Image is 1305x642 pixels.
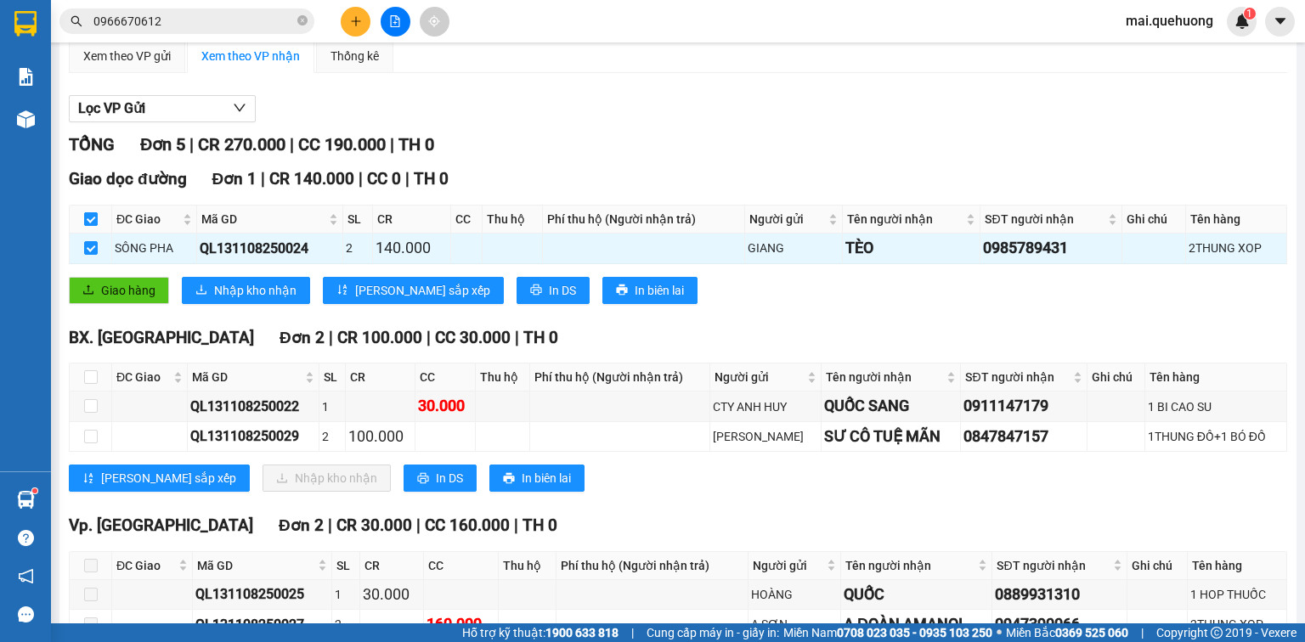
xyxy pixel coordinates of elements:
[436,469,463,487] span: In DS
[297,15,308,25] span: close-circle
[290,134,294,155] span: |
[18,530,34,546] span: question-circle
[69,515,253,535] span: Vp. [GEOGRAPHIC_DATA]
[824,425,958,448] div: SƯ CÔ TUỆ MÃN
[355,281,490,300] span: [PERSON_NAME] sắp xếp
[269,169,354,189] span: CR 140.000
[1246,8,1252,20] span: 1
[192,368,301,386] span: Mã GD
[631,623,634,642] span: |
[462,623,619,642] span: Hỗ trợ kỹ thuật:
[1273,14,1288,29] span: caret-down
[32,488,37,493] sup: 1
[346,239,370,257] div: 2
[110,25,163,163] b: Biên nhận gởi hàng hóa
[233,101,246,115] span: down
[280,328,325,347] span: Đơn 2
[193,580,332,610] td: QL131108250025
[319,363,346,391] th: SL
[1189,239,1284,257] div: 2THUNG XOP
[822,422,962,452] td: SƯ CÔ TUỆ MÃN
[214,281,297,300] span: Nhập kho nhận
[748,239,839,257] div: GIANG
[297,14,308,30] span: close-circle
[420,7,449,37] button: aim
[751,585,838,604] div: HOÀNG
[1211,627,1223,639] span: copyright
[389,15,401,27] span: file-add
[330,47,379,65] div: Thống kê
[961,422,1087,452] td: 0847847157
[843,234,980,263] td: TÈO
[69,328,254,347] span: BX. [GEOGRAPHIC_DATA]
[69,465,250,492] button: sort-ascending[PERSON_NAME] sắp xếp
[341,7,370,37] button: plus
[360,552,424,580] th: CR
[1055,626,1128,639] strong: 0369 525 060
[373,206,451,234] th: CR
[997,629,1002,636] span: ⚪️
[530,363,711,391] th: Phí thu hộ (Người nhận trả)
[549,281,576,300] span: In DS
[261,169,265,189] span: |
[322,397,342,416] div: 1
[826,368,944,386] span: Tên người nhận
[101,281,155,300] span: Giao hàng
[335,585,357,604] div: 1
[476,363,530,391] th: Thu hộ
[635,281,684,300] span: In biên lai
[965,368,1070,386] span: SĐT người nhận
[995,612,1123,636] div: 0947390066
[195,583,329,605] div: QL131108250025
[1006,623,1128,642] span: Miền Bắc
[190,425,315,447] div: QL131108250029
[963,425,1084,448] div: 0847847157
[93,12,294,31] input: Tìm tên, số ĐT hoặc mã đơn
[298,134,386,155] span: CC 190.000
[101,469,236,487] span: [PERSON_NAME] sắp xếp
[69,169,187,189] span: Giao dọc đường
[1127,552,1189,580] th: Ghi chú
[845,236,977,260] div: TÈO
[390,134,394,155] span: |
[841,580,993,610] td: QUỐC
[845,556,975,575] span: Tên người nhận
[343,206,373,234] th: SL
[483,206,544,234] th: Thu hộ
[1244,8,1256,20] sup: 1
[822,391,962,421] td: QUỐC SANG
[116,556,175,575] span: ĐC Giao
[1148,427,1284,446] div: 1THUNG ĐỒ+1 BÓ ĐỒ
[992,610,1127,639] td: 0947390066
[1186,206,1287,234] th: Tên hàng
[647,623,779,642] span: Cung cấp máy in - giấy in:
[82,284,94,297] span: upload
[715,368,803,386] span: Người gửi
[212,169,257,189] span: Đơn 1
[503,472,515,486] span: printer
[201,47,300,65] div: Xem theo VP nhận
[514,515,518,535] span: |
[522,469,571,487] span: In biên lai
[201,210,326,228] span: Mã GD
[963,394,1084,418] div: 0911147179
[1148,397,1284,416] div: 1 BI CAO SU
[198,134,285,155] span: CR 270.000
[116,210,179,228] span: ĐC Giao
[1188,552,1287,580] th: Tên hàng
[329,328,333,347] span: |
[428,15,440,27] span: aim
[197,234,344,263] td: QL131108250024
[78,98,145,119] span: Lọc VP Gửi
[263,465,391,492] button: downloadNhập kho nhận
[783,623,992,642] span: Miền Nam
[427,612,494,636] div: 160.000
[489,465,585,492] button: printerIn biên lai
[499,552,556,580] th: Thu hộ
[841,610,993,639] td: A ĐOÀN AMANOI
[1112,10,1227,31] span: mai.quehuong
[140,134,185,155] span: Đơn 5
[376,236,448,260] div: 140.000
[961,391,1087,421] td: 0911147179
[980,234,1121,263] td: 0985789431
